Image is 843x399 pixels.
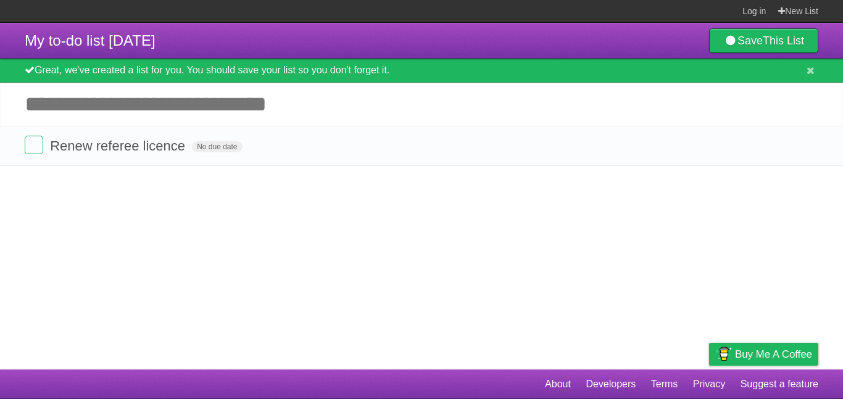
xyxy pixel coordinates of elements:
[25,32,156,49] span: My to-do list [DATE]
[709,28,818,53] a: SaveThis List
[25,136,43,154] label: Done
[763,35,804,47] b: This List
[50,138,188,154] span: Renew referee licence
[192,141,242,152] span: No due date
